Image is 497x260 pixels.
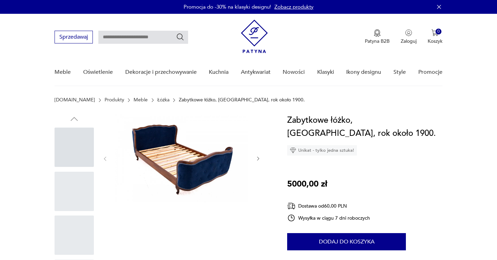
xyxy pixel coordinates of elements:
div: Wysyłka w ciągu 7 dni roboczych [287,214,370,222]
p: Zaloguj [401,38,417,44]
p: Promocja do -30% na klasyki designu! [184,3,271,10]
button: 0Koszyk [428,29,442,44]
a: Style [393,59,406,86]
img: Ikona koszyka [431,29,438,36]
a: Meble [55,59,71,86]
img: Ikonka użytkownika [405,29,412,36]
a: Ikony designu [346,59,381,86]
p: Patyna B2B [365,38,390,44]
button: Patyna B2B [365,29,390,44]
a: [DOMAIN_NAME] [55,97,95,103]
p: Koszyk [428,38,442,44]
img: Ikona diamentu [290,147,296,153]
button: Szukaj [176,33,184,41]
a: Promocje [418,59,442,86]
a: Ikona medaluPatyna B2B [365,29,390,44]
button: Zaloguj [401,29,417,44]
img: Ikona dostawy [287,202,295,210]
a: Klasyki [317,59,334,86]
a: Kuchnia [209,59,228,86]
img: Patyna - sklep z meblami i dekoracjami vintage [241,20,268,53]
a: Dekoracje i przechowywanie [125,59,197,86]
a: Oświetlenie [83,59,113,86]
a: Produkty [105,97,124,103]
p: Zabytkowe łóżko, [GEOGRAPHIC_DATA], rok około 1900. [179,97,305,103]
p: 5000,00 zł [287,178,327,191]
img: Zdjęcie produktu Zabytkowe łóżko, Francja, rok około 1900. [115,114,248,202]
a: Zobacz produkty [274,3,313,10]
h1: Zabytkowe łóżko, [GEOGRAPHIC_DATA], rok około 1900. [287,114,442,140]
a: Nowości [283,59,305,86]
a: Łóżka [157,97,169,103]
div: 0 [436,29,441,34]
img: Ikona medalu [374,29,381,37]
a: Meble [134,97,148,103]
div: Unikat - tylko jedna sztuka! [287,145,357,156]
button: Dodaj do koszyka [287,233,406,250]
a: Antykwariat [241,59,271,86]
a: Sprzedawaj [55,35,93,40]
button: Sprzedawaj [55,31,93,43]
div: Dostawa od 60,00 PLN [287,202,370,210]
